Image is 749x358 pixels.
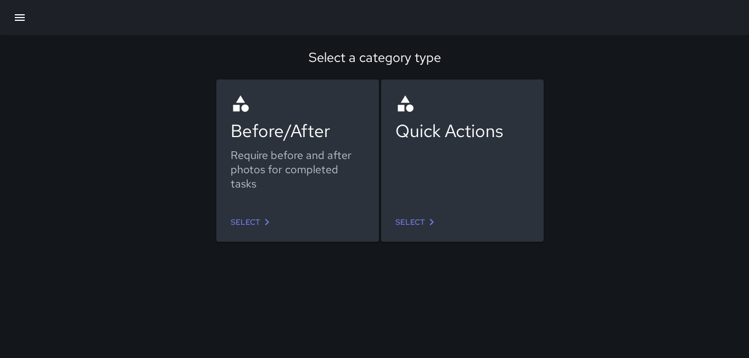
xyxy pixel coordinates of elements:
div: Require before and after photos for completed tasks [231,148,365,191]
div: Select a category type [14,49,735,66]
a: Select [226,212,278,232]
a: Select [391,212,443,232]
div: Before/After [231,119,365,143]
div: Quick Actions [395,119,529,143]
